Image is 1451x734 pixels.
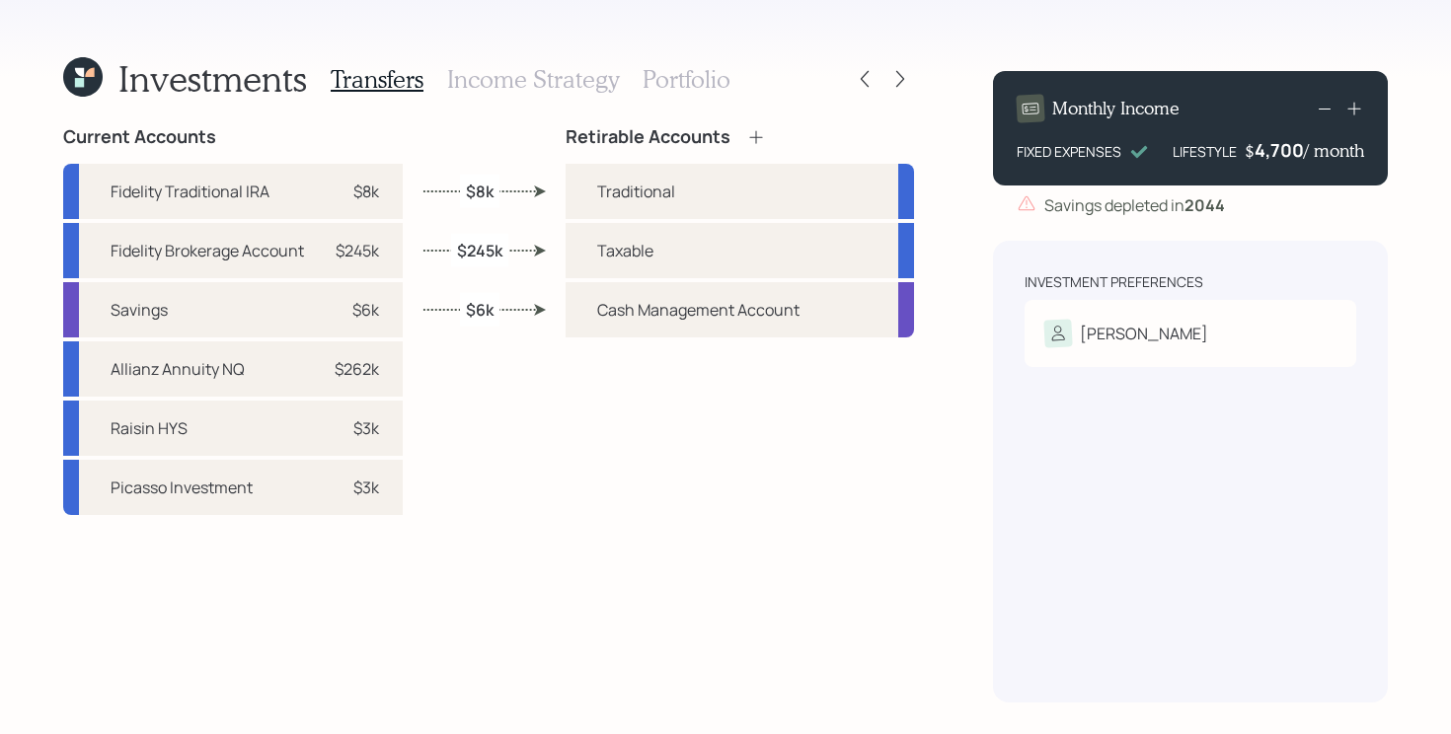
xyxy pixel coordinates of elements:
div: Traditional [597,180,675,203]
div: Fidelity Brokerage Account [111,239,304,262]
h3: Income Strategy [447,65,619,94]
h4: $ [1245,140,1255,162]
div: [PERSON_NAME] [1080,322,1208,345]
div: Raisin HYS [111,416,188,440]
div: Savings depleted in [1044,193,1225,217]
h4: / month [1304,140,1364,162]
div: $6k [352,298,379,322]
h4: Monthly Income [1052,98,1180,119]
div: $3k [353,476,379,499]
div: FIXED EXPENSES [1017,141,1121,162]
h4: Retirable Accounts [566,126,730,148]
div: $3k [353,416,379,440]
div: Picasso Investment [111,476,253,499]
div: Fidelity Traditional IRA [111,180,269,203]
div: Taxable [597,239,653,262]
div: Savings [111,298,168,322]
label: $8k [466,180,494,201]
div: 4,700 [1255,138,1304,162]
div: $262k [335,357,379,381]
div: Allianz Annuity NQ [111,357,245,381]
label: $245k [457,239,502,260]
b: 2044 [1184,194,1225,216]
div: LIFESTYLE [1173,141,1237,162]
label: $6k [466,298,494,320]
div: Investment Preferences [1025,272,1203,292]
div: $8k [353,180,379,203]
h3: Transfers [331,65,423,94]
h4: Current Accounts [63,126,216,148]
h3: Portfolio [643,65,730,94]
div: $245k [336,239,379,262]
div: Cash Management Account [597,298,800,322]
h1: Investments [118,57,307,100]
